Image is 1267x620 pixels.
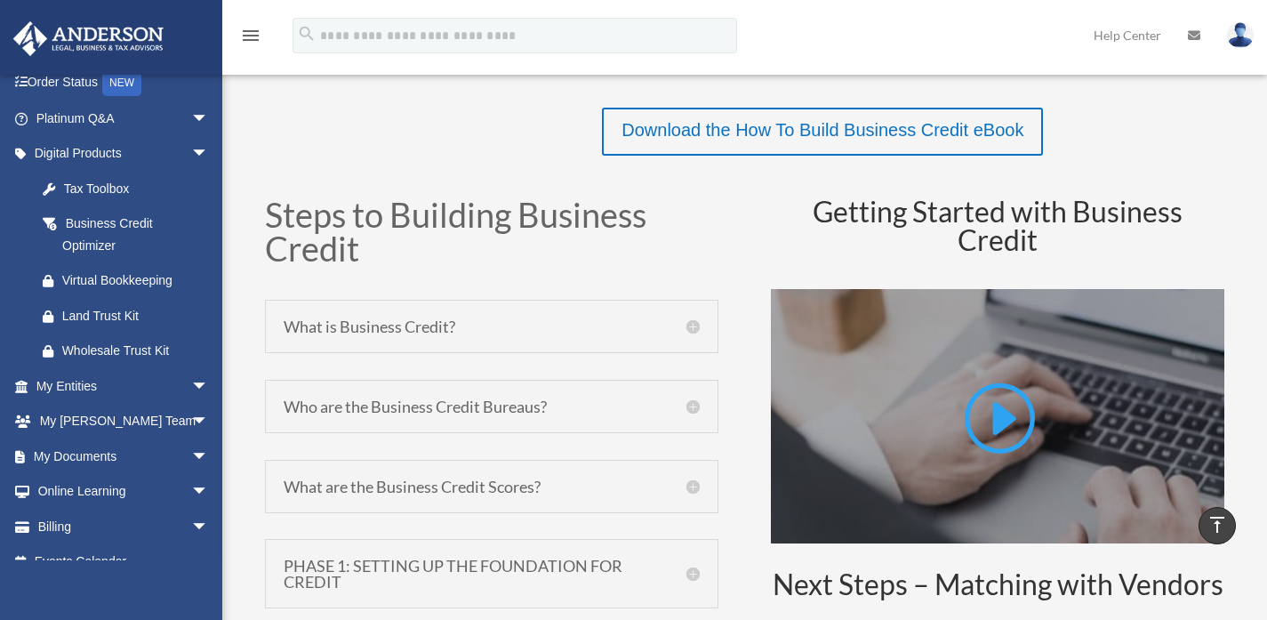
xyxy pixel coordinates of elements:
div: Wholesale Trust Kit [62,340,213,362]
span: arrow_drop_down [191,101,227,137]
span: arrow_drop_down [191,368,227,405]
a: Digital Productsarrow_drop_down [12,136,236,172]
h5: What is Business Credit? [284,318,700,334]
div: Land Trust Kit [62,305,213,327]
a: Events Calendar [12,544,236,580]
a: vertical_align_top [1199,507,1236,544]
a: Business Credit Optimizer [25,206,227,263]
span: arrow_drop_down [191,136,227,173]
a: My Entitiesarrow_drop_down [12,368,236,404]
a: Wholesale Trust Kit [25,334,236,369]
img: User Pic [1227,22,1254,48]
span: arrow_drop_down [191,404,227,440]
span: Getting Started with Business Credit [813,194,1183,257]
a: Land Trust Kit [25,298,236,334]
h5: Who are the Business Credit Bureaus? [284,399,700,415]
i: search [297,24,317,44]
div: Business Credit Optimizer [62,213,204,256]
span: Next Steps – Matching with Vendors [773,567,1223,601]
a: Virtual Bookkeeping [25,263,236,299]
a: Tax Toolbox [25,171,236,206]
a: Download the How To Build Business Credit eBook [602,108,1043,156]
h5: What are the Business Credit Scores? [284,479,700,495]
span: arrow_drop_down [191,439,227,475]
span: arrow_drop_down [191,509,227,545]
h5: PHASE 1: SETTING UP THE FOUNDATION FOR CREDIT [284,558,700,590]
img: Anderson Advisors Platinum Portal [8,21,169,56]
a: My Documentsarrow_drop_down [12,439,236,474]
div: NEW [102,69,141,96]
a: Online Learningarrow_drop_down [12,474,236,510]
a: My [PERSON_NAME] Teamarrow_drop_down [12,404,236,439]
h1: Steps to Building Business Credit [265,197,718,274]
i: menu [240,25,261,46]
div: Tax Toolbox [62,178,213,200]
span: arrow_drop_down [191,474,227,511]
i: vertical_align_top [1207,514,1228,535]
div: Virtual Bookkeeping [62,270,213,292]
a: Order StatusNEW [12,65,236,101]
a: menu [240,31,261,46]
a: Billingarrow_drop_down [12,509,236,544]
a: Platinum Q&Aarrow_drop_down [12,101,236,136]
